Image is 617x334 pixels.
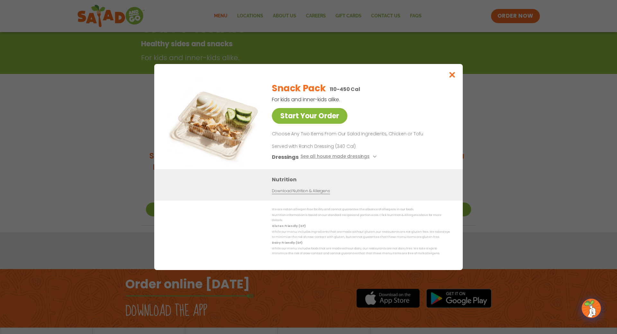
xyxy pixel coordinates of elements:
strong: Dairy Friendly (DF) [272,241,302,245]
h3: Dressings [272,153,299,161]
img: Featured product photo for Snack Pack [169,77,259,167]
p: For kids and inner-kids alike. [272,95,416,104]
p: Nutrition information is based on our standard recipes and portion sizes. Click Nutrition & Aller... [272,213,450,223]
a: Start Your Order [272,108,347,124]
p: While our menu includes foods that are made without dairy, our restaurants are not dairy free. We... [272,246,450,256]
p: Served with Ranch Dressing (340 Cal) [272,143,391,150]
button: Close modal [442,64,463,86]
button: See all house made dressings [300,153,379,161]
p: 110-450 Cal [330,85,360,93]
h3: Nutrition [272,176,453,184]
p: While our menu includes ingredients that are made without gluten, our restaurants are not gluten ... [272,230,450,239]
h2: Snack Pack [272,82,326,95]
p: We are not an allergen free facility and cannot guarantee the absence of allergens in our foods. [272,207,450,212]
a: Download Nutrition & Allergens [272,188,330,194]
img: wpChatIcon [582,299,600,317]
p: Choose Any Two Items From Our Salad Ingredients, Chicken or Tofu [272,130,447,138]
strong: Gluten Friendly (GF) [272,224,305,228]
